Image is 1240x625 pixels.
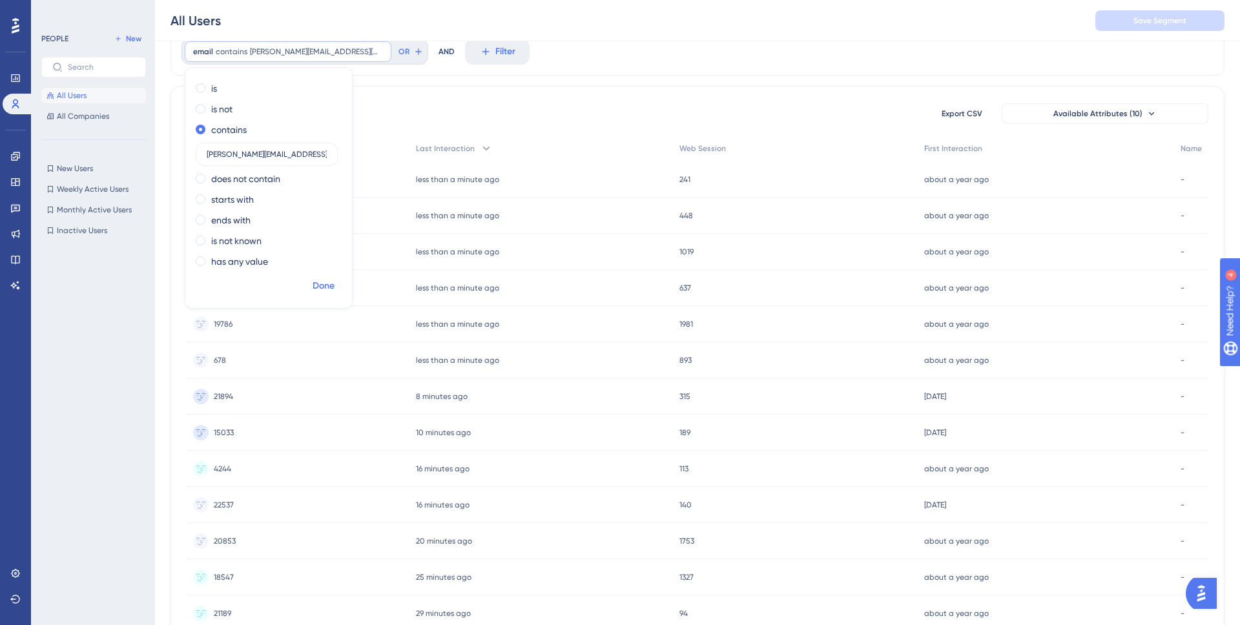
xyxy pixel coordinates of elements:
button: All Users [41,88,146,103]
span: - [1181,210,1184,221]
span: 448 [679,210,693,221]
label: does not contain [211,171,280,187]
label: contains [211,122,247,138]
span: 189 [679,427,690,438]
span: - [1181,174,1184,185]
time: about a year ago [924,247,989,256]
span: 678 [214,355,226,365]
span: - [1181,608,1184,619]
time: 16 minutes ago [416,464,470,473]
input: Type the value [207,150,327,159]
button: Available Attributes (10) [1002,103,1208,124]
span: - [1181,536,1184,546]
button: New [110,31,146,46]
span: 15033 [214,427,234,438]
time: 29 minutes ago [416,609,471,618]
time: less than a minute ago [416,247,499,256]
time: less than a minute ago [416,175,499,184]
span: - [1181,427,1184,438]
button: Save Segment [1095,10,1224,31]
time: 20 minutes ago [416,537,472,546]
span: [PERSON_NAME][EMAIL_ADDRESS][DOMAIN_NAME] [250,46,383,57]
time: [DATE] [924,392,946,401]
span: 22537 [214,500,234,510]
span: 241 [679,174,690,185]
div: All Users [170,12,221,30]
time: 10 minutes ago [416,428,471,437]
iframe: UserGuiding AI Assistant Launcher [1186,574,1224,613]
span: 19786 [214,319,232,329]
time: 16 minutes ago [416,500,470,509]
time: 25 minutes ago [416,573,471,582]
time: about a year ago [924,609,989,618]
span: Save Segment [1133,15,1186,26]
span: - [1181,319,1184,329]
button: OR [397,41,425,62]
span: email [193,46,213,57]
div: 4 [90,6,94,17]
button: Inactive Users [41,223,146,238]
span: 94 [679,608,688,619]
button: Filter [465,39,530,65]
span: Filter [495,44,515,59]
span: Available Attributes (10) [1053,108,1142,119]
time: about a year ago [924,283,989,292]
time: [DATE] [924,428,946,437]
span: 1327 [679,572,694,582]
span: Name [1181,143,1202,154]
time: about a year ago [924,211,989,220]
div: PEOPLE [41,34,68,44]
span: Need Help? [30,3,81,19]
span: Done [313,278,335,294]
span: 315 [679,391,690,402]
time: about a year ago [924,356,989,365]
div: AND [439,39,455,65]
span: First Interaction [924,143,982,154]
label: ends with [211,212,251,228]
button: Monthly Active Users [41,202,146,218]
span: Last Interaction [416,143,475,154]
time: about a year ago [924,537,989,546]
button: New Users [41,161,146,176]
time: less than a minute ago [416,320,499,329]
button: Weekly Active Users [41,181,146,197]
time: less than a minute ago [416,211,499,220]
span: - [1181,247,1184,257]
input: Search [68,63,135,72]
span: 20853 [214,536,236,546]
span: 1753 [679,536,694,546]
label: is not known [211,233,262,249]
span: 893 [679,355,692,365]
span: 113 [679,464,688,474]
time: less than a minute ago [416,356,499,365]
button: Export CSV [929,103,994,124]
span: New [126,34,141,44]
span: Monthly Active Users [57,205,132,215]
span: All Companies [57,111,109,121]
label: starts with [211,192,254,207]
span: - [1181,355,1184,365]
span: 1019 [679,247,694,257]
span: OR [398,46,409,57]
time: [DATE] [924,500,946,509]
time: about a year ago [924,464,989,473]
span: 21894 [214,391,233,402]
span: Web Session [679,143,726,154]
label: is [211,81,217,96]
span: - [1181,500,1184,510]
span: 4244 [214,464,231,474]
span: - [1181,391,1184,402]
span: - [1181,283,1184,293]
span: 637 [679,283,691,293]
time: about a year ago [924,175,989,184]
time: less than a minute ago [416,283,499,292]
time: about a year ago [924,573,989,582]
span: 21189 [214,608,231,619]
button: All Companies [41,108,146,124]
time: 8 minutes ago [416,392,468,401]
span: Export CSV [942,108,982,119]
span: 18547 [214,572,234,582]
span: All Users [57,90,87,101]
span: contains [216,46,247,57]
